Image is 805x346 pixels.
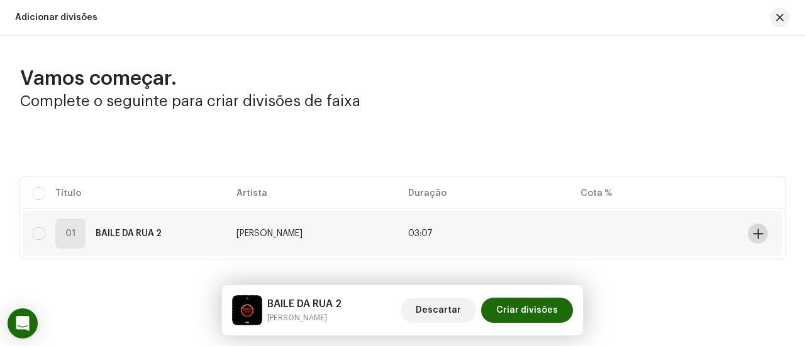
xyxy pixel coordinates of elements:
h5: BAILE DA RUA 2 [267,296,341,311]
small: BAILE DA RUA 2 [267,311,341,324]
span: Criar divisões [496,298,558,323]
button: Criar divisões [481,298,573,323]
h3: Complete o seguinte para criar divisões de faixa [20,91,785,111]
button: Descartar [401,298,476,323]
img: e0b4b6ec-6aea-47de-b5c0-145978e68aa4 [232,295,262,325]
span: 187 [408,229,433,238]
h2: Vamos começar. [20,66,785,91]
span: [PERSON_NAME] [236,229,303,238]
div: Open Intercom Messenger [8,308,38,338]
span: Descartar [416,298,461,323]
